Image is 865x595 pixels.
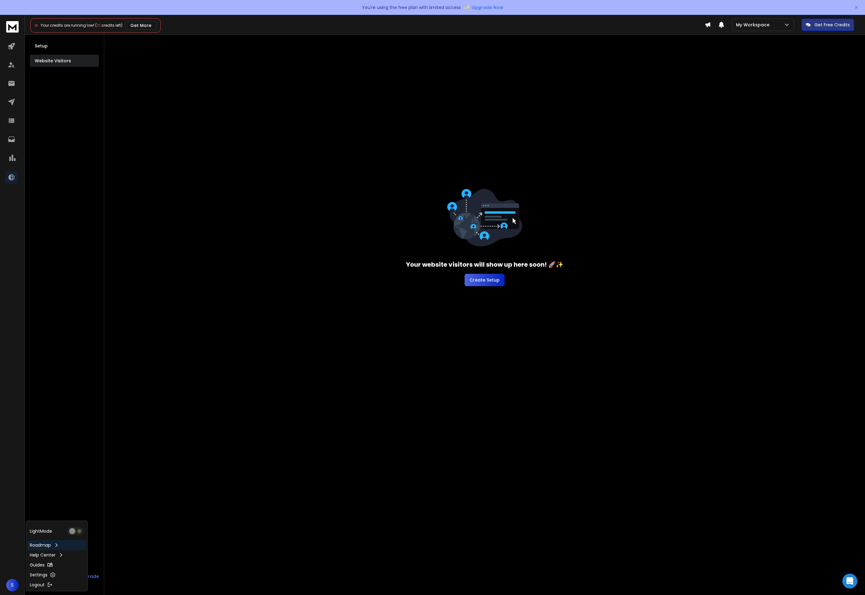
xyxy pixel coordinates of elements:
[125,21,157,30] button: Get More
[27,540,86,550] a: Roadmap
[30,40,99,52] button: Setup
[30,55,99,67] button: Website Visitors
[27,560,86,570] a: Guides
[6,579,19,591] button: S
[30,552,56,558] p: Help Center
[30,582,45,588] p: Logout
[41,23,94,28] span: Your credits are running low!
[465,274,505,286] button: Create Setup
[801,19,854,31] button: Get Free Credits
[814,22,850,28] p: Get Free Credits
[842,574,857,588] div: Open Intercom Messenger
[79,573,99,579] div: Upgrade
[362,4,461,11] p: You're using the free plan with limited access
[95,23,123,28] span: ( credits left)
[471,4,503,11] span: Upgrade Now
[463,1,503,14] button: ✨Upgrade Now
[30,528,52,534] p: Light Mode
[406,260,564,269] h3: Your website visitors will show up here soon! 🚀✨
[30,562,45,568] p: Guides
[736,22,772,28] p: My Workspace
[30,542,51,548] p: Roadmap
[27,570,86,580] a: Settings
[463,3,470,12] span: ✨
[27,550,86,560] a: Help Center
[30,572,47,578] p: Settings
[97,23,100,28] span: 10
[6,21,19,33] img: logo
